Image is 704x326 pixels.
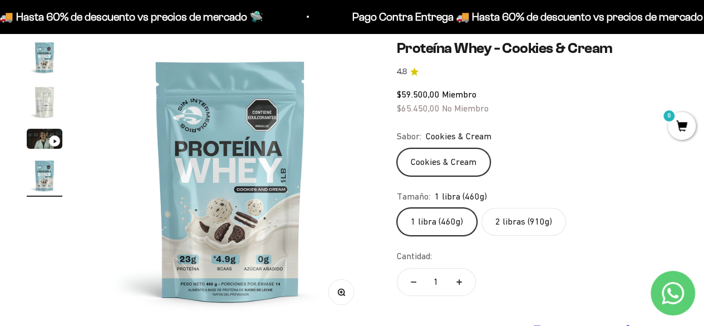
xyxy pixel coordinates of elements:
span: No Miembro [442,103,489,113]
img: Proteína Whey - Cookies & Cream [90,40,371,321]
h1: Proteína Whey - Cookies & Cream [397,40,677,57]
span: 1 libra (460g) [435,189,487,204]
button: Aumentar cantidad [443,269,475,295]
button: Reducir cantidad [397,269,430,295]
button: Ir al artículo 1 [27,40,62,79]
button: Ir al artículo 4 [27,158,62,197]
img: Proteína Whey - Cookies & Cream [27,40,62,75]
legend: Sabor: [397,129,421,144]
label: Cantidad: [397,249,432,264]
span: $65.450,00 [397,103,440,113]
span: $59.500,00 [397,89,440,99]
a: 4.84.8 de 5.0 estrellas [397,66,677,78]
button: Ir al artículo 3 [27,129,62,152]
button: Ir al artículo 2 [27,84,62,123]
legend: Tamaño: [397,189,430,204]
img: Proteína Whey - Cookies & Cream [27,84,62,120]
a: 0 [668,121,696,133]
img: Proteína Whey - Cookies & Cream [27,158,62,193]
span: Cookies & Cream [426,129,491,144]
span: Miembro [442,89,476,99]
span: 4.8 [397,66,407,78]
mark: 0 [662,109,676,123]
